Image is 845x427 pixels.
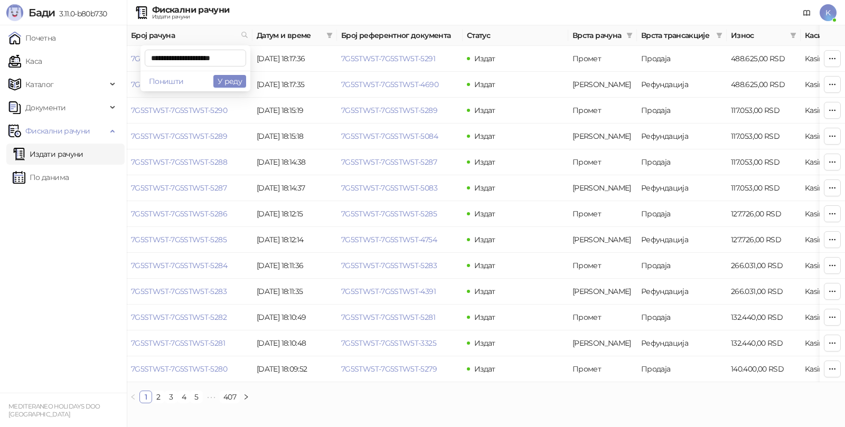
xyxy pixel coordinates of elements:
[474,54,495,63] span: Издат
[341,235,437,244] a: 7G5STW5T-7G5STW5T-4754
[127,305,252,330] td: 7G5STW5T-7G5STW5T-5282
[213,75,246,88] button: У реду
[8,27,56,49] a: Почетна
[572,30,622,41] span: Врста рачуна
[145,75,188,88] button: Поништи
[731,30,786,41] span: Износ
[637,46,727,72] td: Продаја
[727,279,801,305] td: 266.031,00 RSD
[637,330,727,356] td: Рефундација
[240,391,252,403] li: Следећа страна
[341,131,438,141] a: 7G5STW5T-7G5STW5T-5084
[203,391,220,403] li: Следећих 5 Страна
[474,235,495,244] span: Издат
[637,201,727,227] td: Продаја
[637,279,727,305] td: Рефундација
[337,25,463,46] th: Број референтног документа
[252,46,337,72] td: [DATE] 18:17:36
[131,312,227,322] a: 7G5STW5T-7G5STW5T-5282
[341,261,437,270] a: 7G5STW5T-7G5STW5T-5283
[127,124,252,149] td: 7G5STW5T-7G5STW5T-5289
[727,227,801,253] td: 127.726,00 RSD
[191,391,202,403] a: 5
[474,157,495,167] span: Издат
[788,27,799,43] span: filter
[131,364,227,374] a: 7G5STW5T-7G5STW5T-5280
[568,253,637,279] td: Промет
[637,356,727,382] td: Продаја
[127,356,252,382] td: 7G5STW5T-7G5STW5T-5280
[341,54,435,63] a: 7G5STW5T-7G5STW5T-5291
[178,391,190,403] a: 4
[637,25,727,46] th: Врста трансакције
[131,80,225,89] a: 7G5STW5T-7G5STW5T-5291
[637,98,727,124] td: Продаја
[727,356,801,382] td: 140.400,00 RSD
[727,46,801,72] td: 488.625,00 RSD
[8,403,100,418] small: MEDITERANEO HOLIDAYS DOO [GEOGRAPHIC_DATA]
[131,235,227,244] a: 7G5STW5T-7G5STW5T-5285
[341,287,436,296] a: 7G5STW5T-7G5STW5T-4391
[463,25,568,46] th: Статус
[790,32,796,39] span: filter
[474,261,495,270] span: Издат
[152,14,229,20] div: Издати рачуни
[140,391,152,403] a: 1
[341,338,436,348] a: 7G5STW5T-7G5STW5T-3325
[252,227,337,253] td: [DATE] 18:12:14
[626,32,633,39] span: filter
[177,391,190,403] li: 4
[624,27,635,43] span: filter
[324,27,335,43] span: filter
[139,391,152,403] li: 1
[568,25,637,46] th: Врста рачуна
[153,391,164,403] a: 2
[131,287,227,296] a: 7G5STW5T-7G5STW5T-5283
[637,227,727,253] td: Рефундација
[568,227,637,253] td: Аванс
[252,356,337,382] td: [DATE] 18:09:52
[127,391,139,403] li: Претходна страна
[131,157,227,167] a: 7G5STW5T-7G5STW5T-5288
[165,391,177,403] a: 3
[341,157,437,167] a: 7G5STW5T-7G5STW5T-5287
[637,149,727,175] td: Продаја
[127,330,252,356] td: 7G5STW5T-7G5STW5T-5281
[474,183,495,193] span: Издат
[127,25,252,46] th: Број рачуна
[252,72,337,98] td: [DATE] 18:17:35
[127,227,252,253] td: 7G5STW5T-7G5STW5T-5285
[252,98,337,124] td: [DATE] 18:15:19
[127,391,139,403] button: left
[341,209,437,219] a: 7G5STW5T-7G5STW5T-5285
[727,330,801,356] td: 132.440,00 RSD
[131,183,227,193] a: 7G5STW5T-7G5STW5T-5287
[25,74,54,95] span: Каталог
[799,4,815,21] a: Документација
[252,330,337,356] td: [DATE] 18:10:48
[474,364,495,374] span: Издат
[127,279,252,305] td: 7G5STW5T-7G5STW5T-5283
[474,312,495,322] span: Издат
[152,391,165,403] li: 2
[13,167,69,188] a: По данима
[727,305,801,330] td: 132.440,00 RSD
[727,201,801,227] td: 127.726,00 RSD
[820,4,837,21] span: K
[252,149,337,175] td: [DATE] 18:14:38
[6,4,23,21] img: Logo
[252,124,337,149] td: [DATE] 18:15:18
[257,30,322,41] span: Датум и време
[131,261,227,270] a: 7G5STW5T-7G5STW5T-5284
[568,175,637,201] td: Аванс
[568,330,637,356] td: Аванс
[474,106,495,115] span: Издат
[568,279,637,305] td: Аванс
[240,391,252,403] button: right
[131,338,225,348] a: 7G5STW5T-7G5STW5T-5281
[252,253,337,279] td: [DATE] 18:11:36
[637,175,727,201] td: Рефундација
[341,312,435,322] a: 7G5STW5T-7G5STW5T-5281
[727,253,801,279] td: 266.031,00 RSD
